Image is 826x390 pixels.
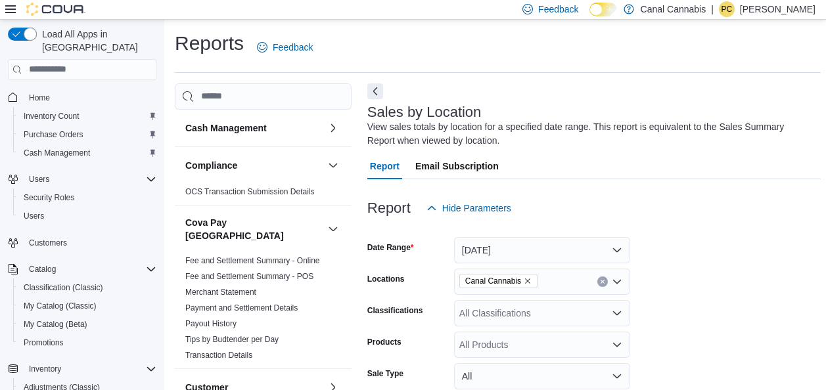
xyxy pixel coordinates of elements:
[367,305,423,316] label: Classifications
[3,88,162,107] button: Home
[18,127,89,142] a: Purchase Orders
[24,319,87,330] span: My Catalog (Beta)
[24,171,55,187] button: Users
[711,1,714,17] p: |
[24,282,103,293] span: Classification (Classic)
[13,207,162,225] button: Users
[367,274,405,284] label: Locations
[24,361,156,377] span: Inventory
[185,186,315,197] span: OCS Transaction Submission Details
[29,174,49,184] span: Users
[3,170,162,188] button: Users
[185,335,279,344] a: Tips by Budtender per Day
[24,148,90,158] span: Cash Management
[18,298,156,314] span: My Catalog (Classic)
[18,316,93,332] a: My Catalog (Beta)
[18,298,102,314] a: My Catalog (Classic)
[18,108,156,124] span: Inventory Count
[185,288,256,297] a: Merchant Statement
[454,363,630,389] button: All
[18,145,156,161] span: Cash Management
[367,120,814,148] div: View sales totals by location for a specified date range. This report is equivalent to the Sales ...
[459,274,538,288] span: Canal Cannabis
[185,303,298,313] a: Payment and Settlement Details
[370,153,400,179] span: Report
[722,1,733,17] span: PC
[185,256,320,265] a: Fee and Settlement Summary - Online
[367,368,403,379] label: Sale Type
[465,274,521,288] span: Canal Cannabis
[13,107,162,125] button: Inventory Count
[18,108,85,124] a: Inventory Count
[18,208,49,224] a: Users
[18,280,108,295] a: Classification (Classic)
[612,276,622,287] button: Open list of options
[273,41,313,54] span: Feedback
[367,104,482,120] h3: Sales by Location
[24,234,156,251] span: Customers
[442,202,511,215] span: Hide Parameters
[24,261,156,277] span: Catalog
[3,360,162,378] button: Inventory
[325,120,341,136] button: Cash Management
[18,335,69,351] a: Promotions
[641,1,706,17] p: Canal Cannabis
[24,337,64,348] span: Promotions
[18,190,80,206] a: Security Roles
[13,334,162,352] button: Promotions
[415,153,499,179] span: Email Subscription
[185,159,323,172] button: Compliance
[24,111,80,121] span: Inventory Count
[589,16,590,17] span: Dark Mode
[185,272,313,281] a: Fee and Settlement Summary - POS
[185,303,298,313] span: Payment and Settlement Details
[185,319,237,328] a: Payout History
[24,192,74,203] span: Security Roles
[37,28,156,54] span: Load All Apps in [GEOGRAPHIC_DATA]
[26,3,85,16] img: Cova
[175,253,352,368] div: Cova Pay [GEOGRAPHIC_DATA]
[589,3,617,16] input: Dark Mode
[185,121,323,135] button: Cash Management
[24,171,156,187] span: Users
[719,1,735,17] div: Patrick Ciantar
[29,93,50,103] span: Home
[185,216,323,242] button: Cova Pay [GEOGRAPHIC_DATA]
[18,280,156,295] span: Classification (Classic)
[367,200,411,216] h3: Report
[185,121,267,135] h3: Cash Management
[18,208,156,224] span: Users
[252,34,318,60] a: Feedback
[740,1,815,17] p: [PERSON_NAME]
[13,144,162,162] button: Cash Management
[18,190,156,206] span: Security Roles
[18,335,156,351] span: Promotions
[185,351,252,360] a: Transaction Details
[185,271,313,282] span: Fee and Settlement Summary - POS
[29,364,61,374] span: Inventory
[3,233,162,252] button: Customers
[175,184,352,205] div: Compliance
[421,195,516,221] button: Hide Parameters
[3,260,162,278] button: Catalog
[597,276,608,287] button: Clear input
[24,301,97,311] span: My Catalog (Classic)
[24,261,61,277] button: Catalog
[24,235,72,251] a: Customers
[24,211,44,221] span: Users
[185,187,315,196] a: OCS Transaction Submission Details
[13,188,162,207] button: Security Roles
[24,129,83,140] span: Purchase Orders
[24,89,156,106] span: Home
[175,30,244,56] h1: Reports
[367,337,402,347] label: Products
[13,125,162,144] button: Purchase Orders
[18,145,95,161] a: Cash Management
[13,297,162,315] button: My Catalog (Classic)
[612,308,622,318] button: Open list of options
[185,287,256,297] span: Merchant Statement
[13,278,162,297] button: Classification (Classic)
[367,83,383,99] button: Next
[185,350,252,360] span: Transaction Details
